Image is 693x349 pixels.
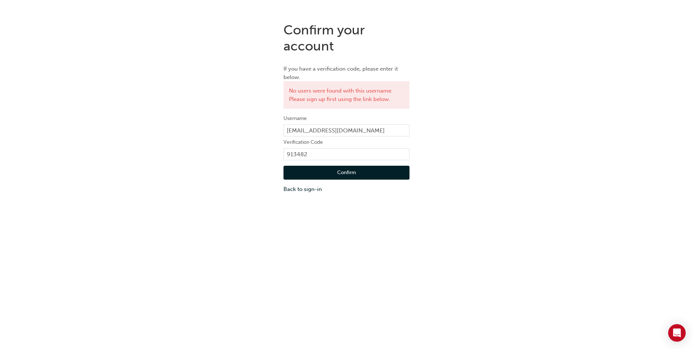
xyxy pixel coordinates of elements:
div: Open Intercom Messenger [668,324,686,342]
button: Confirm [283,166,410,180]
div: No users were found with this username. Please sign up first using the link below. [283,81,410,109]
label: Username [283,114,410,123]
input: e.g. 123456 [283,148,410,161]
label: Verification Code [283,138,410,147]
a: Back to sign-in [283,185,410,194]
p: If you have a verification code, please enter it below. [283,65,410,81]
input: Username [283,124,410,137]
h1: Confirm your account [283,22,410,54]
